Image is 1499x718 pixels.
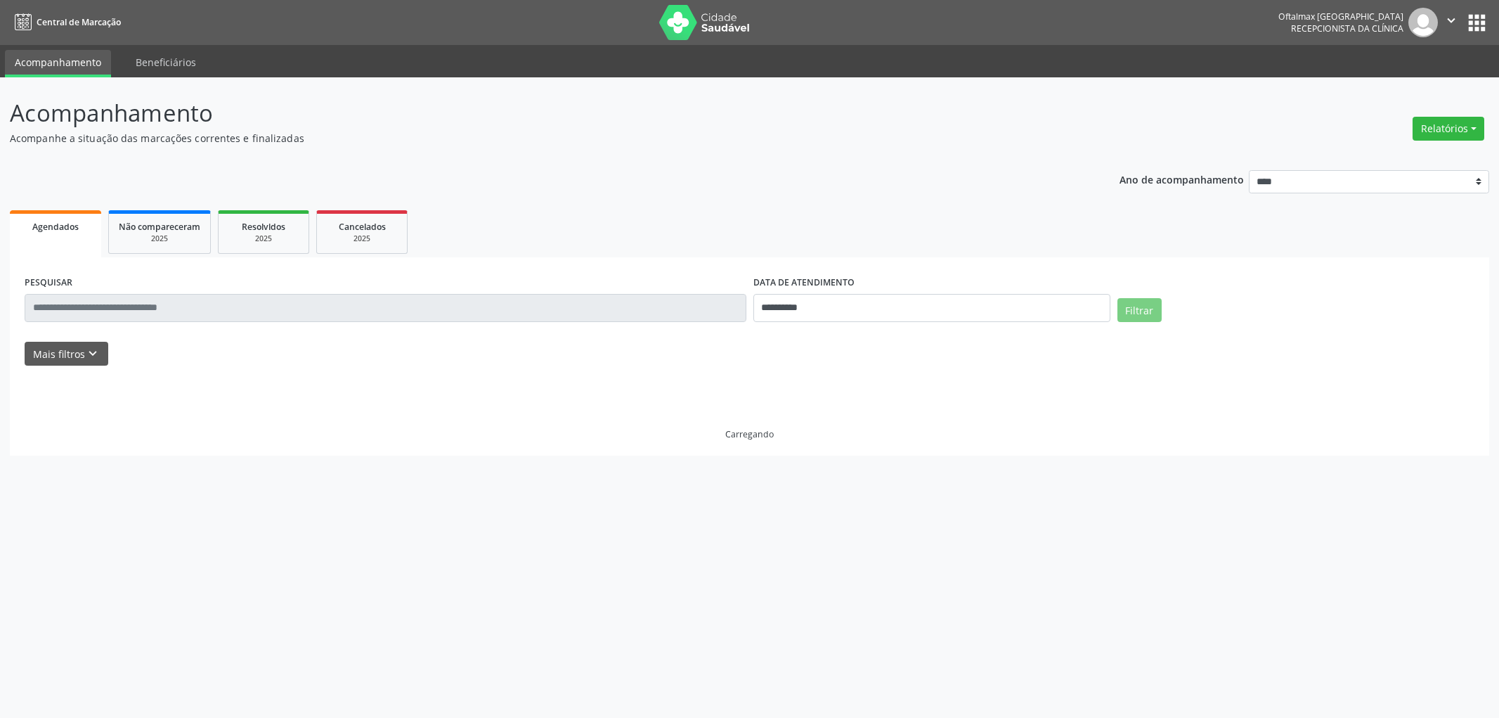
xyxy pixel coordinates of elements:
[1443,13,1459,28] i: 
[85,346,100,361] i: keyboard_arrow_down
[1413,117,1484,141] button: Relatórios
[753,272,855,294] label: DATA DE ATENDIMENTO
[126,50,206,75] a: Beneficiários
[32,221,79,233] span: Agendados
[119,233,200,244] div: 2025
[327,233,397,244] div: 2025
[37,16,121,28] span: Central de Marcação
[242,221,285,233] span: Resolvidos
[1278,11,1403,23] div: Oftalmax [GEOGRAPHIC_DATA]
[119,221,200,233] span: Não compareceram
[10,11,121,34] a: Central de Marcação
[228,233,299,244] div: 2025
[1120,170,1244,188] p: Ano de acompanhamento
[1117,298,1162,322] button: Filtrar
[1438,8,1465,37] button: 
[25,272,72,294] label: PESQUISAR
[10,131,1046,146] p: Acompanhe a situação das marcações correntes e finalizadas
[725,428,774,440] div: Carregando
[5,50,111,77] a: Acompanhamento
[25,342,108,366] button: Mais filtroskeyboard_arrow_down
[339,221,386,233] span: Cancelados
[10,96,1046,131] p: Acompanhamento
[1465,11,1489,35] button: apps
[1291,23,1403,34] span: Recepcionista da clínica
[1408,8,1438,37] img: img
